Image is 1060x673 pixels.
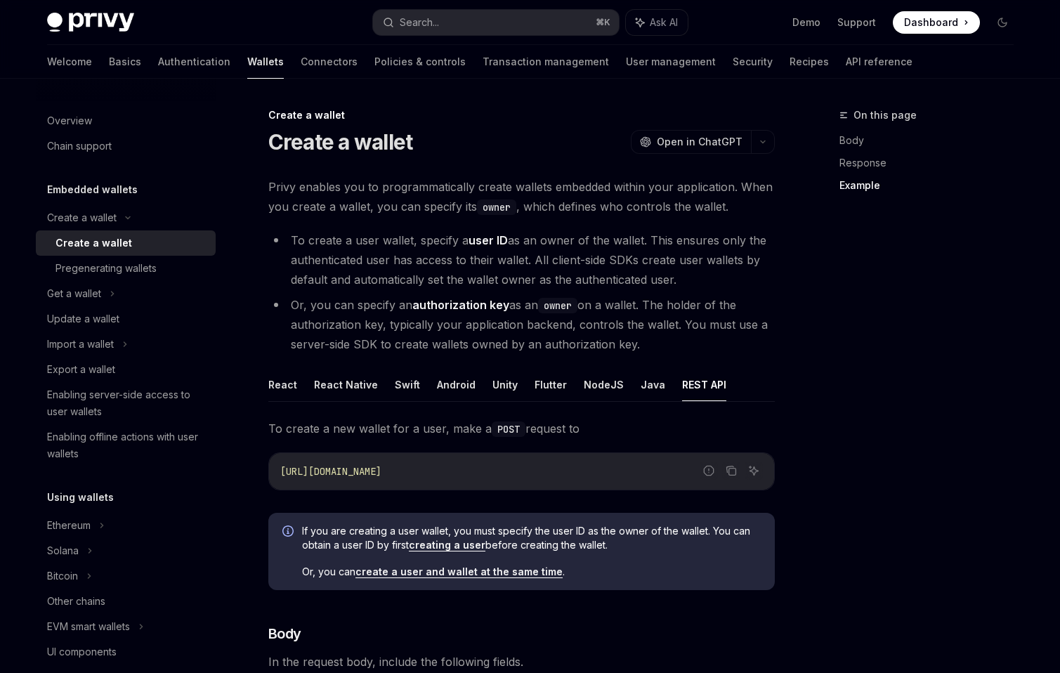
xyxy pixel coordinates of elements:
button: Search...⌘K [373,10,619,35]
button: Report incorrect code [700,462,718,480]
a: Chain support [36,133,216,159]
div: Ethereum [47,517,91,534]
button: Ask AI [626,10,688,35]
a: API reference [846,45,912,79]
div: UI components [47,643,117,660]
div: EVM smart wallets [47,618,130,635]
button: Toggle dark mode [991,11,1014,34]
span: Ask AI [650,15,678,30]
svg: Info [282,525,296,540]
h5: Embedded wallets [47,181,138,198]
div: Solana [47,542,79,559]
strong: user ID [469,233,508,247]
div: Create a wallet [268,108,775,122]
span: Or, you can . [302,565,761,579]
a: Example [839,174,1025,197]
button: React [268,368,297,401]
span: Open in ChatGPT [657,135,742,149]
span: Privy enables you to programmatically create wallets embedded within your application. When you c... [268,177,775,216]
a: Pregenerating wallets [36,256,216,281]
a: Create a wallet [36,230,216,256]
a: Body [839,129,1025,152]
img: dark logo [47,13,134,32]
span: If you are creating a user wallet, you must specify the user ID as the owner of the wallet. You c... [302,524,761,552]
li: To create a user wallet, specify a as an owner of the wallet. This ensures only the authenticated... [268,230,775,289]
strong: authorization key [412,298,509,312]
span: Body [268,624,301,643]
a: Export a wallet [36,357,216,382]
div: Create a wallet [55,235,132,251]
button: NodeJS [584,368,624,401]
span: On this page [853,107,917,124]
a: Demo [792,15,820,30]
button: Copy the contents from the code block [722,462,740,480]
div: Get a wallet [47,285,101,302]
span: To create a new wallet for a user, make a request to [268,419,775,438]
a: Security [733,45,773,79]
div: Overview [47,112,92,129]
div: Other chains [47,593,105,610]
div: Export a wallet [47,361,115,378]
a: User management [626,45,716,79]
div: Search... [400,14,439,31]
button: Flutter [535,368,567,401]
code: POST [492,422,525,437]
div: Enabling offline actions with user wallets [47,429,207,462]
div: Pregenerating wallets [55,260,157,277]
a: Policies & controls [374,45,466,79]
li: Or, you can specify an as an on a wallet. The holder of the authorization key, typically your app... [268,295,775,354]
a: Recipes [790,45,829,79]
a: Basics [109,45,141,79]
button: Unity [492,368,518,401]
button: Swift [395,368,420,401]
a: Update a wallet [36,306,216,332]
a: creating a user [409,539,485,551]
a: create a user and wallet at the same time [355,566,563,578]
a: Enabling offline actions with user wallets [36,424,216,466]
span: In the request body, include the following fields. [268,652,775,672]
h1: Create a wallet [268,129,413,155]
button: Android [437,368,476,401]
code: owner [538,298,577,313]
button: REST API [682,368,726,401]
a: Dashboard [893,11,980,34]
a: Response [839,152,1025,174]
a: Enabling server-side access to user wallets [36,382,216,424]
a: UI components [36,639,216,665]
a: Connectors [301,45,358,79]
span: Dashboard [904,15,958,30]
button: Open in ChatGPT [631,130,751,154]
div: Chain support [47,138,112,155]
button: Ask AI [745,462,763,480]
a: Transaction management [483,45,609,79]
a: Wallets [247,45,284,79]
div: Import a wallet [47,336,114,353]
code: owner [477,200,516,215]
a: Overview [36,108,216,133]
div: Bitcoin [47,568,78,584]
a: Authentication [158,45,230,79]
button: React Native [314,368,378,401]
a: Support [837,15,876,30]
div: Create a wallet [47,209,117,226]
a: Welcome [47,45,92,79]
div: Enabling server-side access to user wallets [47,386,207,420]
span: [URL][DOMAIN_NAME] [280,465,381,478]
button: Java [641,368,665,401]
div: Update a wallet [47,311,119,327]
a: Other chains [36,589,216,614]
h5: Using wallets [47,489,114,506]
span: ⌘ K [596,17,610,28]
